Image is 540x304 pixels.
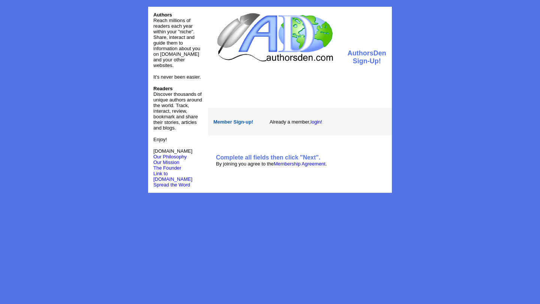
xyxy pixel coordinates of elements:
a: Spread the Word [153,181,190,188]
a: Link to [DOMAIN_NAME] [153,171,192,182]
font: By joining you agree to the . [216,161,327,167]
font: Reach millions of readers each year within your "niche". Share, interact and guide them to inform... [153,18,200,68]
a: Our Philosophy [153,154,187,159]
a: login! [310,119,322,125]
font: Member Sign-up! [213,119,253,125]
font: Discover thousands of unique authors around the world. Track, interact, review, bookmark and shar... [153,86,202,131]
a: Our Mission [153,159,179,165]
font: Already a member, [270,119,322,125]
font: It's never been easier. [153,74,201,80]
b: Complete all fields then click "Next". [216,154,320,161]
font: Authors [153,12,172,18]
font: AuthorsDen Sign-Up! [348,49,386,65]
b: Readers [153,86,172,91]
font: Spread the Word [153,182,190,188]
a: Membership Agreement [274,161,325,167]
font: [DOMAIN_NAME] [153,148,192,159]
a: The Founder [153,165,181,171]
img: logo.jpg [215,12,334,63]
font: Enjoy! [153,137,167,142]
